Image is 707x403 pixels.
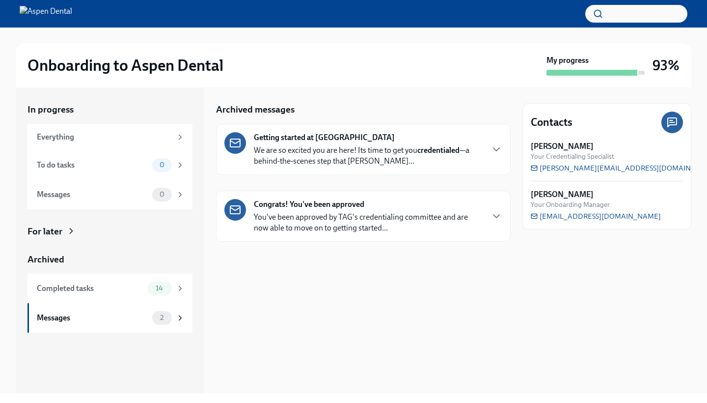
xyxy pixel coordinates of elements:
[531,200,610,209] span: Your Onboarding Manager
[417,145,460,155] strong: credentialed
[27,274,192,303] a: Completed tasks14
[27,225,62,238] div: For later
[531,152,614,161] span: Your Credentialing Specialist
[653,57,680,74] h3: 93%
[546,55,589,66] strong: My progress
[37,189,148,200] div: Messages
[531,141,594,152] strong: [PERSON_NAME]
[27,150,192,180] a: To do tasks0
[27,303,192,333] a: Messages2
[254,212,483,233] p: You've been approved by TAG's credentialing committee and are now able to move on to getting star...
[27,56,223,75] h2: Onboarding to Aspen Dental
[27,103,192,116] a: In progress
[37,132,172,143] div: Everything
[254,199,364,210] strong: Congrats! You've been approved
[27,253,192,266] a: Archived
[531,189,594,200] strong: [PERSON_NAME]
[37,160,148,171] div: To do tasks
[531,115,572,130] h4: Contacts
[254,132,395,143] strong: Getting started at [GEOGRAPHIC_DATA]
[150,285,169,292] span: 14
[254,145,483,167] p: We are so excited you are here! Its time to get you —a behind-the-scenes step that [PERSON_NAME]...
[154,314,169,321] span: 2
[154,161,170,169] span: 0
[154,191,170,198] span: 0
[27,124,192,150] a: Everything
[27,180,192,209] a: Messages0
[37,283,143,294] div: Completed tasks
[27,225,192,238] a: For later
[20,6,72,22] img: Aspen Dental
[531,211,661,221] a: [EMAIL_ADDRESS][DOMAIN_NAME]
[37,313,148,323] div: Messages
[216,103,295,116] h5: Archived messages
